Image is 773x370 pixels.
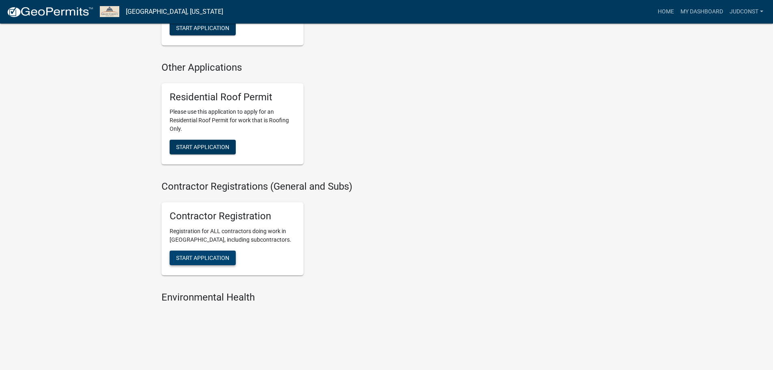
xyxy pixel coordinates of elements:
[677,4,726,19] a: My Dashboard
[170,140,236,154] button: Start Application
[176,255,229,261] span: Start Application
[170,21,236,35] button: Start Application
[161,181,458,193] h4: Contractor Registrations (General and Subs)
[176,144,229,150] span: Start Application
[100,6,119,17] img: Grant County, Indiana
[170,251,236,265] button: Start Application
[170,108,295,133] p: Please use this application to apply for an Residential Roof Permit for work that is Roofing Only.
[170,210,295,222] h5: Contractor Registration
[176,24,229,31] span: Start Application
[170,227,295,244] p: Registration for ALL contractors doing work in [GEOGRAPHIC_DATA], including subcontractors.
[126,5,223,19] a: [GEOGRAPHIC_DATA], [US_STATE]
[655,4,677,19] a: Home
[161,62,458,74] h4: Other Applications
[161,292,458,303] h4: Environmental Health
[726,4,767,19] a: JudConst
[170,91,295,103] h5: Residential Roof Permit
[161,62,458,171] wm-workflow-list-section: Other Applications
